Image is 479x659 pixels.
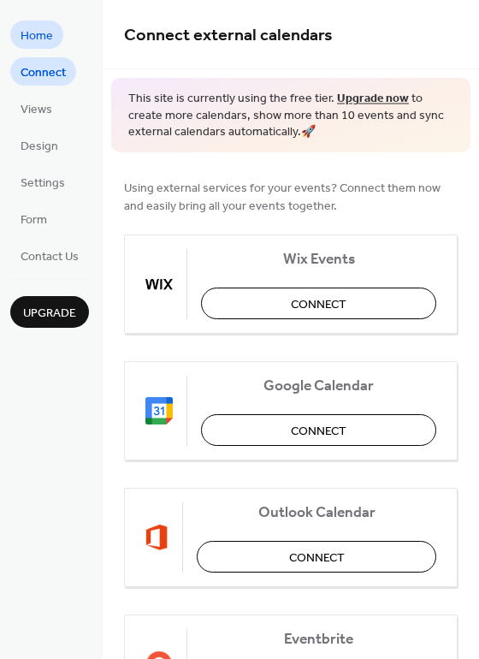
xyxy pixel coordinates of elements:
[337,87,409,110] a: Upgrade now
[197,503,436,521] span: Outlook Calendar
[201,288,436,319] button: Connect
[10,131,68,159] a: Design
[23,305,76,323] span: Upgrade
[291,422,346,440] span: Connect
[10,57,76,86] a: Connect
[21,175,65,193] span: Settings
[21,138,58,156] span: Design
[291,295,346,313] span: Connect
[21,101,52,119] span: Views
[201,250,436,268] span: Wix Events
[21,27,53,45] span: Home
[21,211,47,229] span: Form
[10,241,89,270] a: Contact Us
[289,549,345,567] span: Connect
[21,248,79,266] span: Contact Us
[124,19,333,52] span: Connect external calendars
[145,524,169,551] img: outlook
[10,205,57,233] a: Form
[124,179,458,215] span: Using external services for your events? Connect them now and easily bring all your events together.
[10,296,89,328] button: Upgrade
[10,21,63,49] a: Home
[145,270,173,298] img: wix
[10,94,62,122] a: Views
[145,397,173,424] img: google
[197,541,436,573] button: Connect
[201,377,436,395] span: Google Calendar
[201,630,436,648] span: Eventbrite
[128,91,453,141] span: This site is currently using the free tier. to create more calendars, show more than 10 events an...
[201,414,436,446] button: Connect
[10,168,75,196] a: Settings
[21,64,66,82] span: Connect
